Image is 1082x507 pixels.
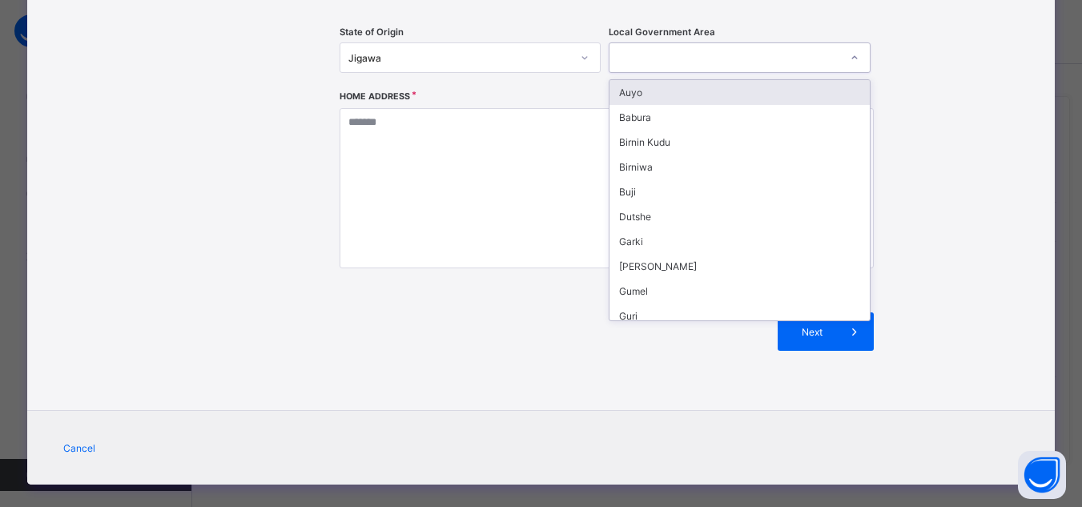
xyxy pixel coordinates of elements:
[340,91,410,102] label: Home Address
[609,279,870,304] div: Gumel
[609,304,870,328] div: Guri
[609,130,870,155] div: Birnin Kudu
[609,26,715,38] span: Local Government Area
[609,105,870,130] div: Babura
[609,204,870,229] div: Dutshe
[1018,451,1066,499] button: Open asap
[609,80,870,105] div: Auyo
[340,26,404,38] span: State of Origin
[348,52,572,64] div: Jigawa
[63,442,95,454] span: Cancel
[609,229,870,254] div: Garki
[609,254,870,279] div: [PERSON_NAME]
[609,179,870,204] div: Buji
[609,155,870,179] div: Birniwa
[790,326,835,338] span: Next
